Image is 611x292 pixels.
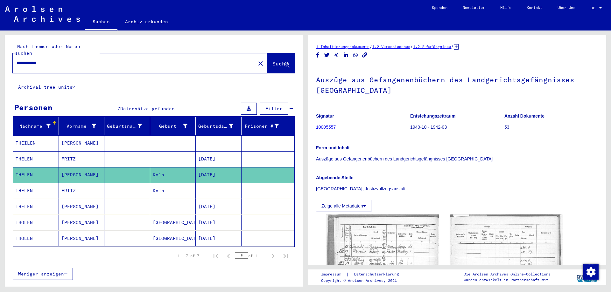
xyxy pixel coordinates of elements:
span: 7 [117,106,120,112]
span: Weniger anzeigen [18,271,64,277]
mat-cell: [PERSON_NAME] [59,215,105,230]
button: Last page [279,249,292,262]
p: Die Arolsen Archives Online-Collections [464,271,551,277]
mat-cell: [PERSON_NAME] [59,231,105,246]
a: Datenschutzerklärung [349,271,406,278]
a: 1 Inhaftierungsdokumente [316,44,369,49]
button: Previous page [222,249,235,262]
mat-header-cell: Prisoner # [242,117,295,135]
mat-header-cell: Geburt‏ [150,117,196,135]
mat-cell: [GEOGRAPHIC_DATA] [150,231,196,246]
span: / [451,44,454,49]
button: Clear [254,57,267,70]
b: Abgebende Stelle [316,175,353,180]
div: 1 – 7 of 7 [177,253,199,259]
button: Share on Xing [333,51,340,59]
span: / [369,44,372,49]
mat-cell: [PERSON_NAME] [59,167,105,183]
div: Prisoner # [244,121,287,131]
a: 10005557 [316,125,336,130]
mat-cell: THEILEN [13,135,59,151]
b: Anzahl Dokumente [504,113,544,119]
mat-cell: [DATE] [196,199,242,214]
a: Archiv erkunden [117,14,176,29]
a: Impressum [321,271,346,278]
div: Prisoner # [244,123,279,130]
mat-cell: FRITZ [59,151,105,167]
button: Share on Facebook [314,51,321,59]
mat-cell: THOLEN [13,231,59,246]
mat-cell: [DATE] [196,231,242,246]
mat-cell: [GEOGRAPHIC_DATA] [150,215,196,230]
mat-icon: close [257,60,264,67]
mat-cell: Koln [150,167,196,183]
img: Zustimmung ändern [583,264,599,280]
button: Weniger anzeigen [13,268,73,280]
div: Nachname [16,121,59,131]
div: Geburtsdatum [198,123,233,130]
span: Suche [272,60,288,67]
span: / [410,44,413,49]
b: Signatur [316,113,334,119]
h1: Auszüge aus Gefangenenbüchern des Landgerichtsgefängnisses [GEOGRAPHIC_DATA] [316,65,598,104]
p: wurden entwickelt in Partnerschaft mit [464,277,551,283]
div: Geburtsdatum [198,121,241,131]
mat-label: Nach Themen oder Namen suchen [15,44,80,56]
mat-cell: [PERSON_NAME] [59,135,105,151]
span: DE [591,6,598,10]
b: Entstehungszeitraum [410,113,455,119]
mat-cell: [DATE] [196,151,242,167]
div: Geburt‏ [153,123,188,130]
mat-cell: THELEN [13,183,59,199]
a: 1.2 Verschiedenes [372,44,410,49]
mat-header-cell: Geburtsname [104,117,150,135]
div: Geburtsname [107,121,150,131]
button: Share on WhatsApp [352,51,359,59]
p: 1940-10 - 1942-03 [410,124,504,131]
button: Filter [260,103,288,115]
mat-cell: Koln [150,183,196,199]
mat-header-cell: Geburtsdatum [196,117,242,135]
mat-header-cell: Nachname [13,117,59,135]
button: Next page [267,249,279,262]
div: Nachname [16,123,51,130]
mat-cell: [DATE] [196,167,242,183]
p: [GEOGRAPHIC_DATA], Justizvollzugsanstalt [316,186,598,192]
mat-cell: [PERSON_NAME] [59,199,105,214]
p: Auszüge aus Gefangenenbüchern des Landgerichtsgefängnisses [GEOGRAPHIC_DATA] [316,156,598,162]
button: Zeige alle Metadaten [316,200,371,212]
div: Geburt‏ [153,121,196,131]
div: Geburtsname [107,123,142,130]
button: Share on Twitter [324,51,330,59]
div: of 1 [235,253,267,259]
span: Filter [265,106,283,112]
button: Share on LinkedIn [343,51,349,59]
button: Archival tree units [13,81,80,93]
img: yv_logo.png [576,269,600,285]
mat-cell: THELEN [13,151,59,167]
div: Personen [14,102,53,113]
p: 53 [504,124,598,131]
img: Arolsen_neg.svg [5,6,80,22]
a: Suchen [85,14,117,31]
p: Copyright © Arolsen Archives, 2021 [321,278,406,283]
mat-cell: THELEN [13,199,59,214]
button: First page [209,249,222,262]
mat-cell: THELEN [13,167,59,183]
button: Suche [267,53,295,73]
mat-cell: [DATE] [196,215,242,230]
button: Copy link [362,51,368,59]
b: Form und Inhalt [316,145,350,150]
span: Datensätze gefunden [120,106,175,112]
div: | [321,271,406,278]
mat-cell: FRITZ [59,183,105,199]
mat-header-cell: Vorname [59,117,105,135]
div: Vorname [61,123,96,130]
a: 1.2.2 Gefängnisse [413,44,451,49]
mat-cell: THOLEN [13,215,59,230]
div: Vorname [61,121,104,131]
